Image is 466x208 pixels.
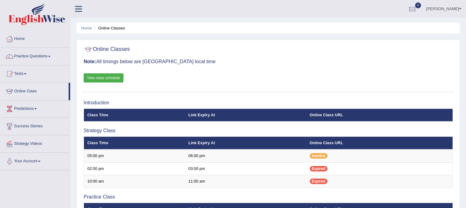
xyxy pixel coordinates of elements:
[185,109,306,121] th: Link Expiry At
[81,26,92,30] a: Home
[84,109,185,121] th: Class Time
[84,45,130,54] h2: Online Classes
[84,59,96,64] b: Note:
[185,175,306,188] td: 11:00 am
[84,100,453,106] h3: Introduction
[185,137,306,149] th: Link Expiry At
[84,137,185,149] th: Class Time
[0,48,70,63] a: Practice Questions
[185,162,306,175] td: 03:00 pm
[84,149,185,162] td: 05:00 pm
[84,73,123,83] a: View class schedule
[93,25,125,31] li: Online Classes
[310,166,328,171] span: Expired
[84,59,453,64] h3: All timings below are [GEOGRAPHIC_DATA] local time
[84,162,185,175] td: 02:00 pm
[415,2,421,8] span: 0
[306,137,453,149] th: Online Class URL
[0,153,70,168] a: Your Account
[84,175,185,188] td: 10:00 am
[310,153,328,159] span: Inactive
[0,118,70,133] a: Success Stories
[84,128,453,133] h3: Strategy Class
[84,194,453,200] h3: Practice Class
[0,100,70,116] a: Predictions
[0,135,70,151] a: Strategy Videos
[185,149,306,162] td: 06:00 pm
[0,65,70,81] a: Tests
[306,109,453,121] th: Online Class URL
[310,179,328,184] span: Expired
[0,30,70,46] a: Home
[0,83,69,98] a: Online Class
